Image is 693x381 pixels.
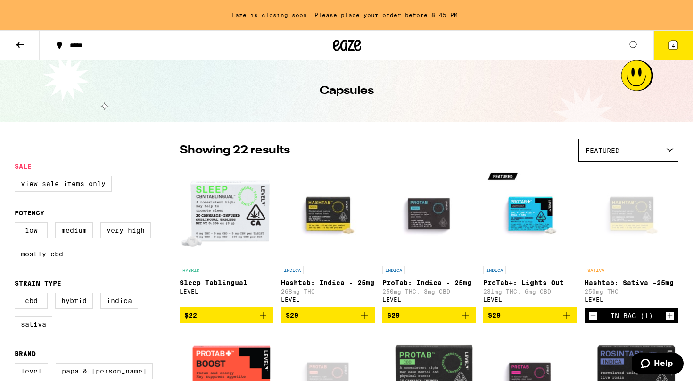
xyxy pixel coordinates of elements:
[588,311,598,321] button: Decrement
[382,288,476,295] p: 250mg THC: 3mg CBD
[100,222,151,238] label: Very High
[180,279,273,287] p: Sleep Tablingual
[180,167,273,307] a: Open page for Sleep Tablingual from LEVEL
[382,296,476,303] div: LEVEL
[585,167,678,308] a: Open page for Hashtab: Sativa -25mg from LEVEL
[585,288,678,295] p: 250mg THC
[180,307,273,323] button: Add to bag
[320,83,374,99] h1: Capsules
[15,279,61,287] legend: Strain Type
[281,167,375,307] a: Open page for Hashtab: Indica - 25mg from LEVEL
[15,222,48,238] label: Low
[632,353,684,376] iframe: Opens a widget where you can find more information
[15,246,69,262] label: Mostly CBD
[483,307,577,323] button: Add to bag
[286,312,298,319] span: $29
[15,350,36,357] legend: Brand
[585,279,678,287] p: Hashtab: Sativa -25mg
[483,167,577,261] img: LEVEL - ProTab+: Lights Out
[672,43,675,49] span: 4
[665,311,675,321] button: Increment
[382,167,476,307] a: Open page for ProTab: Indica - 25mg from LEVEL
[483,296,577,303] div: LEVEL
[585,296,678,303] div: LEVEL
[483,266,506,274] p: INDICA
[483,279,577,287] p: ProTab+: Lights Out
[55,293,93,309] label: Hybrid
[180,167,273,261] img: LEVEL - Sleep Tablingual
[281,167,375,261] img: LEVEL - Hashtab: Indica - 25mg
[281,279,375,287] p: Hashtab: Indica - 25mg
[184,312,197,319] span: $22
[55,222,93,238] label: Medium
[382,167,476,261] img: LEVEL - ProTab: Indica - 25mg
[56,363,153,379] label: Papa & [PERSON_NAME]
[281,296,375,303] div: LEVEL
[15,209,44,217] legend: Potency
[382,279,476,287] p: ProTab: Indica - 25mg
[488,312,501,319] span: $29
[483,288,577,295] p: 231mg THC: 6mg CBD
[180,143,290,159] p: Showing 22 results
[15,293,48,309] label: CBD
[586,147,619,154] span: Featured
[180,288,273,295] div: LEVEL
[100,293,138,309] label: Indica
[281,307,375,323] button: Add to bag
[15,162,32,170] legend: Sale
[653,31,693,60] button: 4
[180,266,202,274] p: HYBRID
[15,316,52,332] label: Sativa
[483,167,577,307] a: Open page for ProTab+: Lights Out from LEVEL
[382,307,476,323] button: Add to bag
[387,312,400,319] span: $29
[610,312,653,320] div: In Bag (1)
[15,363,48,379] label: LEVEL
[15,176,112,192] label: View Sale Items Only
[281,266,304,274] p: INDICA
[382,266,405,274] p: INDICA
[585,266,607,274] p: SATIVA
[281,288,375,295] p: 268mg THC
